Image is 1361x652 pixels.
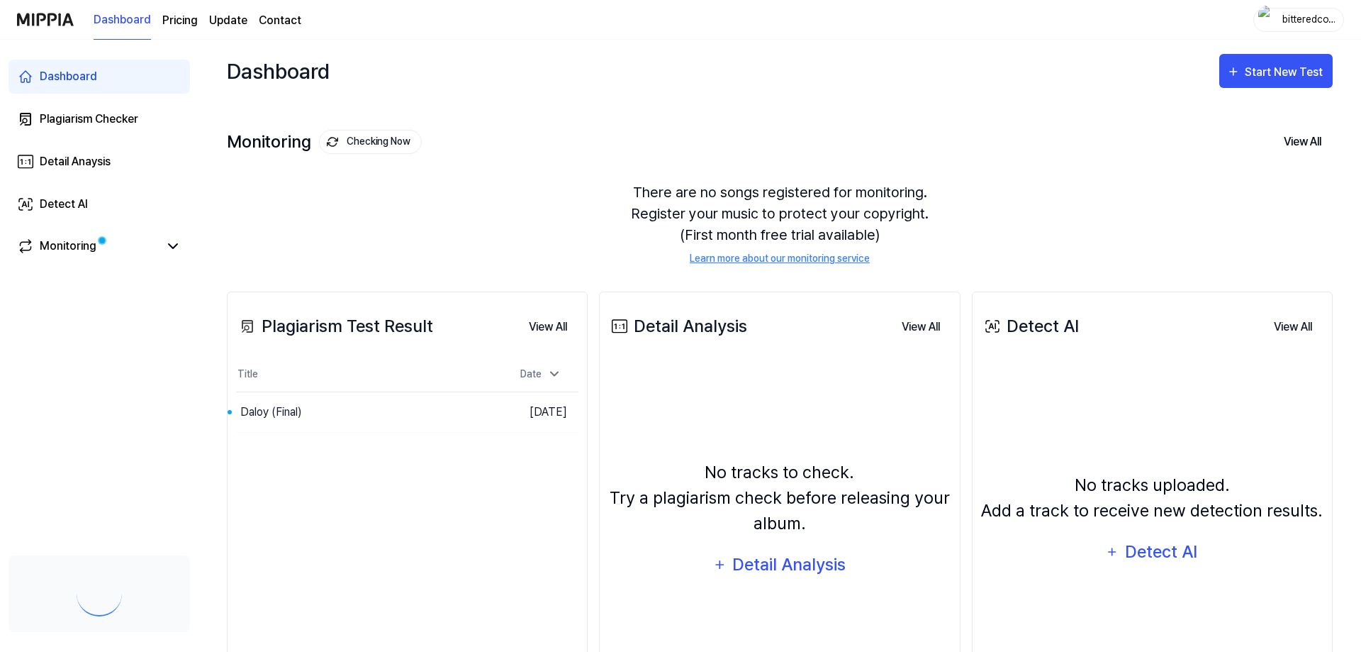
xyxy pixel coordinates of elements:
div: bitteredcorn [1279,11,1335,27]
div: Dashboard [40,68,97,85]
button: Checking Now [319,130,422,154]
a: Learn more about our monitoring service [690,251,870,266]
button: Start New Test [1219,54,1333,88]
th: Title [236,358,493,392]
a: Pricing [162,12,198,29]
button: Detail Analysis [704,548,856,582]
td: [DATE] [493,392,578,432]
div: Dashboard [227,54,330,88]
button: Detect AI [1097,535,1207,569]
button: View All [1272,127,1333,157]
div: Detect AI [40,196,88,213]
a: Contact [259,12,301,29]
div: Plagiarism Test Result [236,314,433,339]
a: Detect AI [9,187,190,221]
div: Monitoring [40,238,96,255]
img: monitoring Icon [326,136,339,148]
div: Plagiarism Checker [40,111,138,128]
a: Monitoring [17,238,159,255]
button: profilebitteredcorn [1253,8,1344,32]
img: profile [1258,6,1275,34]
div: No tracks to check. Try a plagiarism check before releasing your album. [608,460,951,536]
button: View All [890,313,951,341]
a: Plagiarism Checker [9,102,190,136]
div: Detect AI [1124,538,1199,565]
button: View All [1262,313,1323,341]
a: Dashboard [94,1,151,40]
div: Start New Test [1245,63,1326,82]
div: Detail Analysis [608,314,747,339]
a: Dashboard [9,60,190,94]
div: Date [515,363,567,386]
div: Daloy (Final) [240,404,302,421]
a: Detail Anaysis [9,145,190,179]
a: View All [890,312,951,341]
a: View All [1262,312,1323,341]
a: View All [517,312,578,341]
a: Update [209,12,247,29]
button: View All [517,313,578,341]
div: There are no songs registered for monitoring. Register your music to protect your copyright. (Fir... [227,165,1333,283]
div: Detail Analysis [732,551,847,578]
div: Detail Anaysis [40,153,111,170]
div: Monitoring [227,130,422,154]
div: Detect AI [981,314,1079,339]
div: No tracks uploaded. Add a track to receive new detection results. [981,473,1323,524]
